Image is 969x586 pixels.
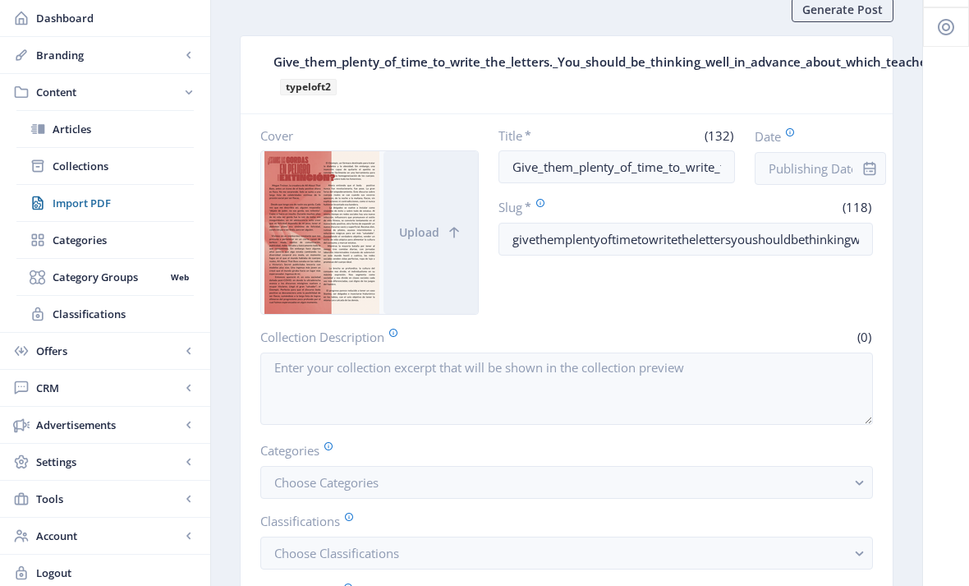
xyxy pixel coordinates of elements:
label: Classifications [260,512,860,530]
a: Articles [16,111,194,147]
span: (118) [840,199,873,215]
span: Articles [53,121,194,137]
label: Collection Description [260,328,560,346]
b: typeloft2 [280,79,337,95]
button: Upload [383,151,478,314]
input: Publishing Date [755,152,886,185]
span: Branding [36,47,181,63]
a: Collections [16,148,194,184]
span: Dashboard [36,10,197,26]
span: Settings [36,454,181,470]
span: Account [36,528,181,544]
label: Title [498,127,610,144]
span: Tools [36,491,181,507]
span: Classifications [53,306,194,322]
a: Classifications [16,296,194,332]
span: Offers [36,343,181,359]
label: Date [755,127,860,145]
span: Advertisements [36,417,181,433]
span: Category Groups [53,269,165,285]
a: Category GroupsWeb [16,259,194,295]
span: Categories [53,232,194,248]
nb-badge: Web [165,269,194,285]
a: Categories [16,222,194,258]
span: Collections [53,158,194,174]
span: (0) [855,329,873,345]
span: Choose Categories [274,474,379,491]
span: Generate Post [802,3,883,16]
input: this-is-how-a-slug-looks-like [498,223,874,256]
a: Import PDF [16,185,194,221]
span: Content [36,84,181,100]
label: Slug [498,198,679,216]
button: Choose Categories [260,466,873,499]
span: CRM [36,380,181,396]
nb-icon: info [861,160,878,177]
span: (132) [702,127,735,144]
span: Upload [399,226,439,239]
span: Logout [36,565,197,581]
span: Import PDF [53,195,194,211]
input: Type Collection Title ... [498,150,735,183]
label: Categories [260,441,860,459]
label: Cover [260,127,466,144]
